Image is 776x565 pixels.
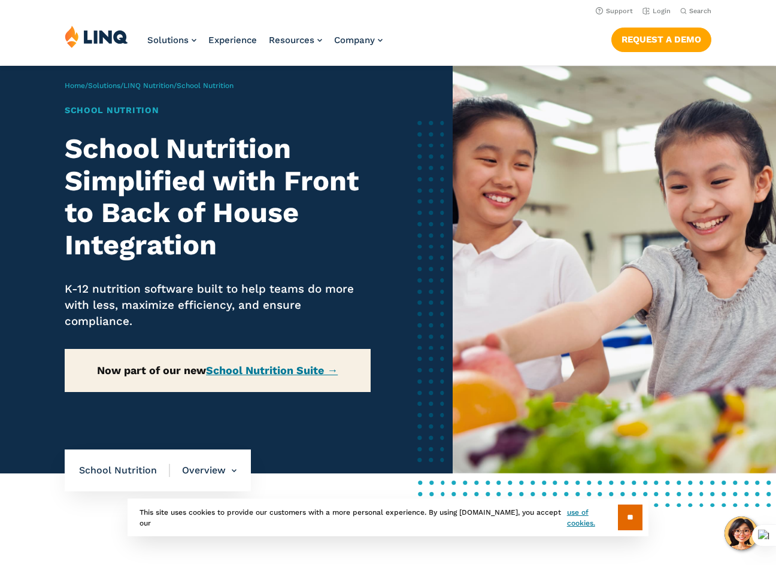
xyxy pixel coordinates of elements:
img: LINQ | K‑12 Software [65,25,128,48]
span: Search [689,7,711,15]
p: K-12 nutrition software built to help teams do more with less, maximize efficiency, and ensure co... [65,281,371,329]
li: Overview [170,449,237,491]
a: Experience [208,35,257,45]
h2: School Nutrition Simplified with Front to Back of House Integration [65,132,371,261]
a: Login [642,7,671,15]
span: / / / [65,81,234,90]
a: School Nutrition Suite → [206,364,338,376]
a: LINQ Nutrition [123,81,174,90]
img: School Nutrition Banner [453,66,776,473]
a: use of cookies. [567,507,618,528]
a: Support [596,7,633,15]
button: Hello, have a question? Let’s chat. [725,517,758,550]
span: School Nutrition [177,81,234,90]
a: Company [334,35,383,45]
span: Company [334,35,375,45]
span: School Nutrition [79,464,170,477]
a: Solutions [147,35,196,45]
a: Home [65,81,85,90]
a: Solutions [88,81,120,90]
a: Request a Demo [611,28,711,51]
strong: Now part of our new [97,364,338,376]
span: Resources [269,35,314,45]
h1: School Nutrition [65,104,371,117]
a: Resources [269,35,322,45]
button: Open Search Bar [680,7,711,16]
nav: Button Navigation [611,25,711,51]
nav: Primary Navigation [147,25,383,65]
div: This site uses cookies to provide our customers with a more personal experience. By using [DOMAIN... [128,499,648,536]
span: Solutions [147,35,189,45]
